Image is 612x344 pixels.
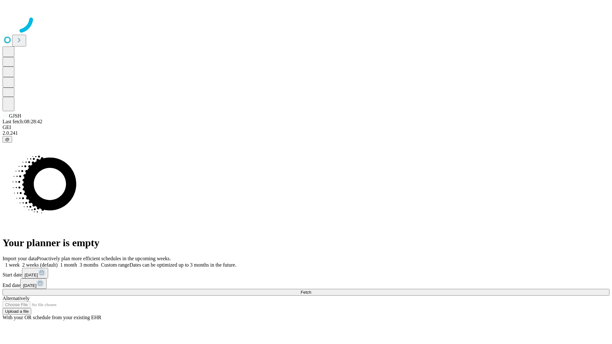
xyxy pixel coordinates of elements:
[3,278,609,289] div: End date
[37,256,171,261] span: Proactively plan more efficient schedules in the upcoming weeks.
[3,130,609,136] div: 2.0.241
[22,268,48,278] button: [DATE]
[9,113,21,118] span: GJSH
[3,136,12,143] button: @
[3,256,37,261] span: Import your data
[3,119,42,124] span: Last fetch: 08:28:42
[5,262,20,268] span: 1 week
[5,137,10,142] span: @
[129,262,236,268] span: Dates can be optimized up to 3 months in the future.
[3,296,29,301] span: Alternatively
[3,268,609,278] div: Start date
[20,278,47,289] button: [DATE]
[60,262,77,268] span: 1 month
[80,262,98,268] span: 3 months
[23,283,36,288] span: [DATE]
[3,125,609,130] div: GEI
[25,273,38,277] span: [DATE]
[3,237,609,249] h1: Your planner is empty
[3,289,609,296] button: Fetch
[3,308,31,315] button: Upload a file
[3,315,101,320] span: With your OR schedule from your existing EHR
[301,290,311,295] span: Fetch
[22,262,58,268] span: 2 weeks (default)
[101,262,129,268] span: Custom range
